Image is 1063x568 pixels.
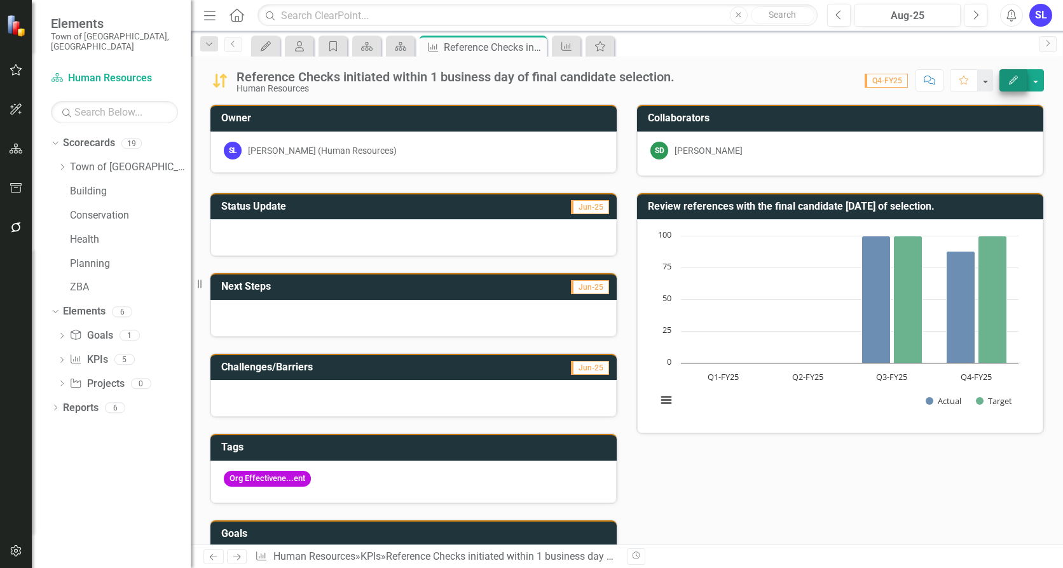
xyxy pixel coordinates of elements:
button: SL [1029,4,1052,27]
div: SD [650,142,668,159]
h3: Collaborators [648,112,1037,124]
button: Show Actual [926,395,961,407]
div: SL [224,142,242,159]
button: Aug-25 [854,4,961,27]
a: ZBA [70,280,191,295]
div: » » [255,550,617,564]
span: Jun-25 [571,280,609,294]
div: 6 [112,306,132,317]
text: 75 [662,260,671,272]
span: Q4-FY25 [865,74,908,88]
path: Q3-FY25, 100. Actual. [862,236,891,363]
h3: Owner [221,112,610,124]
h3: Review references with the final candidate [DATE] of selection. [648,201,1037,212]
img: ClearPoint Strategy [6,14,29,36]
g: Target, bar series 2 of 2 with 4 bars. [723,236,1006,363]
div: Reference Checks initiated within 1 business day of final candidate selection. [237,70,675,84]
h3: Tags [221,442,610,453]
div: Aug-25 [859,8,956,24]
text: Q2-FY25 [792,371,823,382]
button: Show Target [976,395,1013,407]
path: Q4-FY25, 88. Actual. [947,252,975,363]
text: 50 [662,292,671,304]
div: 6 [105,402,125,413]
div: 19 [121,138,142,149]
a: Goals [69,328,113,343]
div: Reference Checks initiated within 1 business day of final candidate selection. [444,39,544,55]
text: 100 [658,229,671,240]
span: Jun-25 [571,200,609,214]
span: Search [769,10,796,20]
h3: Next Steps [221,281,438,292]
div: 5 [114,355,135,365]
span: Org Effectivene...ent [224,471,311,487]
svg: Interactive chart [650,229,1025,420]
g: Actual, bar series 1 of 2 with 4 bars. [723,236,975,363]
a: Building [70,184,191,199]
a: Scorecards [63,136,115,151]
div: Human Resources [237,84,675,93]
span: Elements [51,16,178,31]
div: Chart. Highcharts interactive chart. [650,229,1030,420]
div: [PERSON_NAME] [675,144,743,157]
input: Search ClearPoint... [257,4,818,27]
input: Search Below... [51,101,178,123]
a: Projects [69,377,124,391]
text: Q3-FY25 [876,371,907,382]
button: Search [751,6,814,24]
small: Town of [GEOGRAPHIC_DATA], [GEOGRAPHIC_DATA] [51,31,178,52]
a: Conservation [70,208,191,223]
a: KPIs [360,550,381,562]
path: Q3-FY25, 100. Target. [894,236,922,363]
h3: Challenges/Barriers [221,362,493,373]
a: Human Resources [273,550,355,562]
a: KPIs [69,353,107,367]
button: View chart menu, Chart [657,391,675,409]
text: Q4-FY25 [961,371,992,382]
a: Planning [70,257,191,271]
div: 1 [120,330,140,341]
div: [PERSON_NAME] (Human Resources) [248,144,397,157]
path: Q4-FY25, 100. Target. [978,236,1007,363]
a: Human Resources [51,71,178,86]
a: Health [70,233,191,247]
a: Reports [63,401,99,416]
h3: Goals [221,528,610,539]
div: 0 [131,378,151,389]
img: Caution [210,71,230,91]
text: 25 [662,324,671,335]
a: Elements [63,304,106,319]
text: Q1-FY25 [708,371,739,382]
text: 0 [667,356,671,367]
h3: Status Update [221,201,463,212]
a: Town of [GEOGRAPHIC_DATA] [70,160,191,175]
span: Jun-25 [571,361,609,375]
div: Reference Checks initiated within 1 business day of final candidate selection. [386,550,730,562]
